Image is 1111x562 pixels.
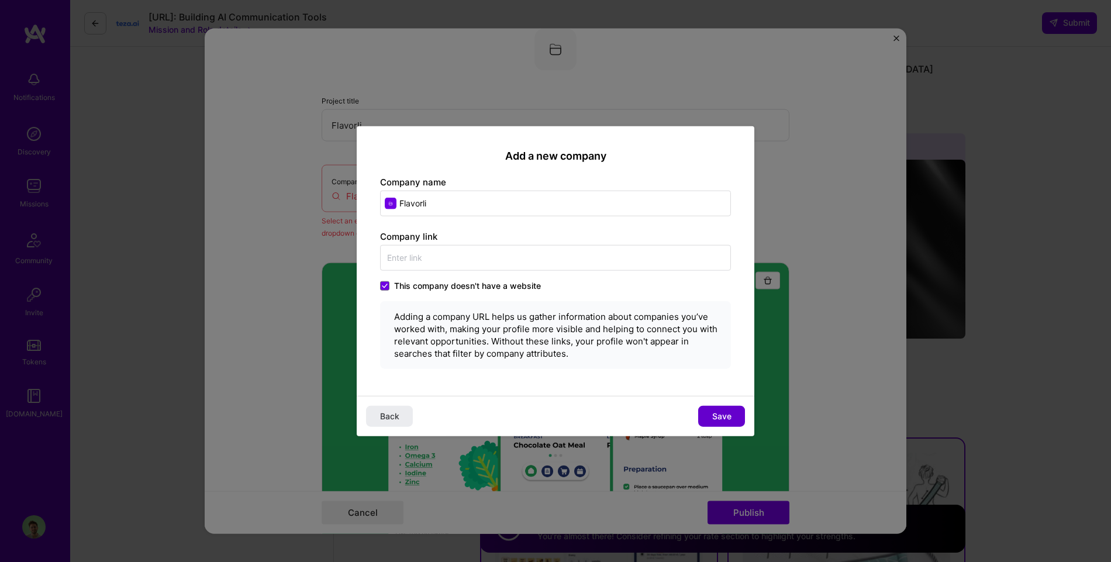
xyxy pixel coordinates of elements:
input: Enter link [380,245,731,271]
button: Save [698,406,745,427]
span: Save [712,411,732,422]
span: This company doesn't have a website [394,280,541,292]
button: Back [366,406,413,427]
input: Enter name [380,191,731,216]
label: Company link [380,231,437,242]
label: Company name [380,177,446,188]
div: Adding a company URL helps us gather information about companies you’ve worked with, making your ... [394,311,722,360]
h2: Add a new company [380,149,731,162]
span: Back [380,411,399,422]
